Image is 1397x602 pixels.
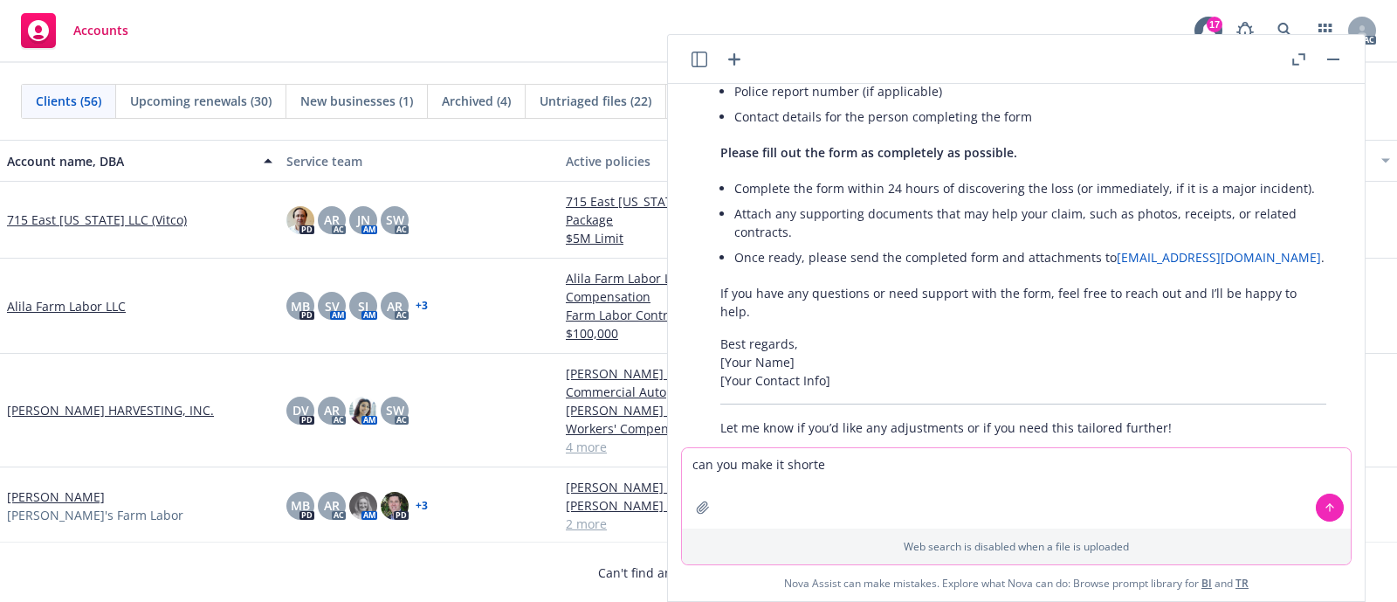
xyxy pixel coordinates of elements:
span: Can't find an account? [598,564,799,582]
p: Web search is disabled when a file is uploaded [692,539,1340,554]
a: Switch app [1308,13,1343,48]
span: [PERSON_NAME]'s Farm Labor [7,506,183,524]
span: Upcoming renewals (30) [130,92,272,110]
img: photo [286,206,314,234]
span: SJ [358,297,368,315]
span: Please fill out the form as completely as possible. [720,144,1017,161]
button: Active policies [559,140,838,182]
a: Search [1268,13,1303,48]
p: Best regards, [Your Name] [Your Contact Info] [720,335,1326,390]
p: If you have any questions or need support with the form, feel free to reach out and I’ll be happy... [720,284,1326,321]
span: AR [324,401,340,419]
span: SW [386,211,404,229]
a: + 3 [416,301,428,311]
a: 2 more [566,515,831,533]
a: [PERSON_NAME] HARVESTING, INC. [7,401,214,419]
span: Archived (4) [442,92,511,110]
span: AR [324,496,340,515]
a: Farm Labor Contractor - Bond Amount: $100,000 [566,306,831,343]
a: [PERSON_NAME] HARVESTING, INC. - Workers' Compensation [566,401,831,438]
span: AR [324,211,340,229]
li: Attach any supporting documents that may help your claim, such as photos, receipts, or related co... [734,201,1326,245]
a: [PERSON_NAME] HARVESTING, INC. - Commercial Auto [566,364,831,401]
a: [EMAIL_ADDRESS][DOMAIN_NAME] [1117,249,1321,266]
img: photo [381,492,409,520]
div: Account name, DBA [7,152,253,170]
li: Complete the form within 24 hours of discovering the loss (or immediately, if it is a major incid... [734,176,1326,201]
span: AR [387,297,403,315]
textarea: can you make it shorte [682,448,1351,529]
a: [PERSON_NAME] - Commercial Auto [566,478,831,496]
span: JN [357,211,370,229]
img: photo [349,397,377,425]
a: Alila Farm Labor LLC - Workers' Compensation [566,269,831,306]
li: Once ready, please send the completed form and attachments to . [734,245,1326,270]
span: SV [325,297,340,315]
a: Report a Bug [1228,13,1263,48]
a: BI [1201,576,1212,591]
a: $5M Limit [566,229,831,247]
div: Service team [286,152,552,170]
a: + 3 [416,501,428,511]
a: Accounts [14,6,135,55]
span: Clients (56) [36,92,101,110]
li: Police report number (if applicable) [734,79,1326,104]
img: photo [349,492,377,520]
a: 4 more [566,438,831,456]
span: DV [292,401,309,419]
a: [PERSON_NAME] [7,488,105,506]
div: Active policies [566,152,831,170]
a: 715 East [US_STATE] LLC (Vitco) - Commercial Package [566,192,831,229]
a: 715 East [US_STATE] LLC (Vitco) [7,211,187,229]
span: Accounts [73,24,128,38]
span: Nova Assist can make mistakes. Explore what Nova can do: Browse prompt library for and [784,565,1249,601]
span: MB [291,297,310,315]
span: Untriaged files (22) [540,92,651,110]
a: TR [1235,576,1249,591]
div: 17 [1207,17,1222,32]
span: MB [291,496,310,515]
span: New businesses (1) [300,92,413,110]
p: Let me know if you’d like any adjustments or if you need this tailored further! [720,419,1326,437]
a: Alila Farm Labor LLC [7,297,126,315]
li: Contact details for the person completing the form [734,104,1326,129]
span: SW [386,401,404,419]
a: [PERSON_NAME] - General Liability [566,496,831,515]
button: Service team [279,140,559,182]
